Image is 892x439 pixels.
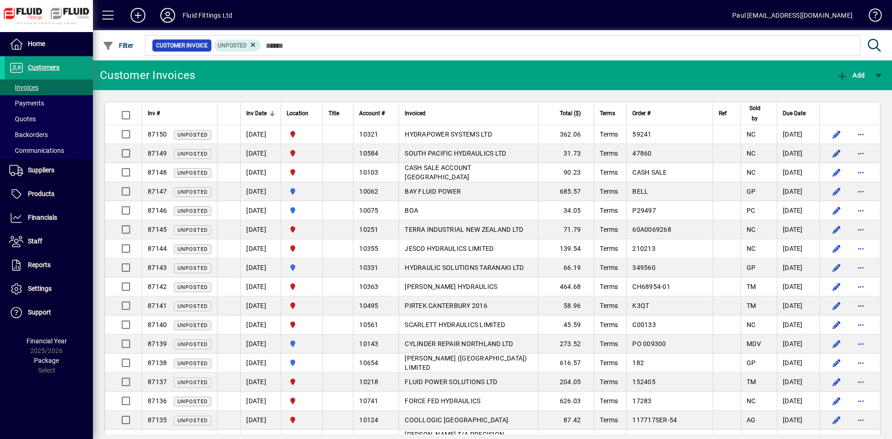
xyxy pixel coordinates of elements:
[359,188,378,195] span: 10062
[153,7,183,24] button: Profile
[26,337,67,345] span: Financial Year
[240,315,281,334] td: [DATE]
[747,378,756,386] span: TM
[287,243,317,254] span: FLUID FITTINGS CHRISTCHURCH
[632,108,650,118] span: Order #
[240,220,281,239] td: [DATE]
[829,393,844,408] button: Edit
[777,182,820,201] td: [DATE]
[177,208,208,214] span: Unposted
[5,254,93,277] a: Reports
[287,282,317,292] span: FLUID FITTINGS CHRISTCHURCH
[405,131,492,138] span: HYDRAPOWER SYSTEMS LTD
[405,321,505,328] span: SCARLETT HYDRAULICS LIMITED
[732,8,853,23] div: Paul [EMAIL_ADDRESS][DOMAIN_NAME]
[177,284,208,290] span: Unposted
[359,150,378,157] span: 10584
[214,39,261,52] mat-chip: Customer Invoice Status: Unposted
[5,159,93,182] a: Suppliers
[328,108,348,118] div: Title
[359,302,378,309] span: 10495
[359,340,378,347] span: 10143
[600,108,615,118] span: Terms
[287,415,317,425] span: FLUID FITTINGS CHRISTCHURCH
[829,317,844,332] button: Edit
[632,302,649,309] span: K3QT
[28,214,57,221] span: Financials
[28,237,42,245] span: Staff
[405,207,418,214] span: BOA
[5,230,93,253] a: Staff
[240,182,281,201] td: [DATE]
[538,315,594,334] td: 45.59
[148,108,160,118] span: Inv #
[405,302,487,309] span: PIRTEK CANTERBURY 2016
[747,302,756,309] span: TM
[538,392,594,411] td: 626.03
[405,226,523,233] span: TERRA INDUSTRIAL NEW ZEALAND LTD
[359,321,378,328] span: 10561
[777,163,820,182] td: [DATE]
[632,169,667,176] span: CASH SALE
[5,95,93,111] a: Payments
[777,334,820,354] td: [DATE]
[538,182,594,201] td: 685.57
[359,131,378,138] span: 10321
[240,373,281,392] td: [DATE]
[103,42,134,49] span: Filter
[240,277,281,296] td: [DATE]
[538,296,594,315] td: 58.96
[853,184,868,199] button: More options
[177,265,208,271] span: Unposted
[9,115,36,123] span: Quotes
[5,79,93,95] a: Invoices
[747,226,756,233] span: NC
[359,245,378,252] span: 10355
[148,226,167,233] span: 87145
[853,336,868,351] button: More options
[5,111,93,127] a: Quotes
[183,8,232,23] div: Fluid Fittings Ltd
[240,334,281,354] td: [DATE]
[829,127,844,142] button: Edit
[829,413,844,427] button: Edit
[747,359,756,367] span: GP
[600,359,618,367] span: Terms
[600,131,618,138] span: Terms
[148,150,167,157] span: 87149
[829,336,844,351] button: Edit
[829,146,844,161] button: Edit
[600,188,618,195] span: Terms
[777,296,820,315] td: [DATE]
[538,163,594,182] td: 90.23
[632,416,677,424] span: 117717SER-54
[177,399,208,405] span: Unposted
[287,262,317,273] span: AUCKLAND
[287,108,317,118] div: Location
[240,201,281,220] td: [DATE]
[287,320,317,330] span: FLUID FITTINGS CHRISTCHURCH
[405,283,497,290] span: [PERSON_NAME] HYDRAULICS
[853,165,868,180] button: More options
[600,302,618,309] span: Terms
[538,201,594,220] td: 34.05
[148,397,167,405] span: 87136
[177,170,208,176] span: Unposted
[829,260,844,275] button: Edit
[600,226,618,233] span: Terms
[240,163,281,182] td: [DATE]
[240,354,281,373] td: [DATE]
[5,301,93,324] a: Support
[240,144,281,163] td: [DATE]
[834,67,867,84] button: Add
[287,129,317,139] span: FLUID FITTINGS CHRISTCHURCH
[600,207,618,214] span: Terms
[100,68,195,83] div: Customer Invoices
[747,321,756,328] span: NC
[359,108,393,118] div: Account #
[359,264,378,271] span: 10331
[218,42,247,49] span: Unposted
[240,125,281,144] td: [DATE]
[148,108,211,118] div: Inv #
[538,411,594,430] td: 87.42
